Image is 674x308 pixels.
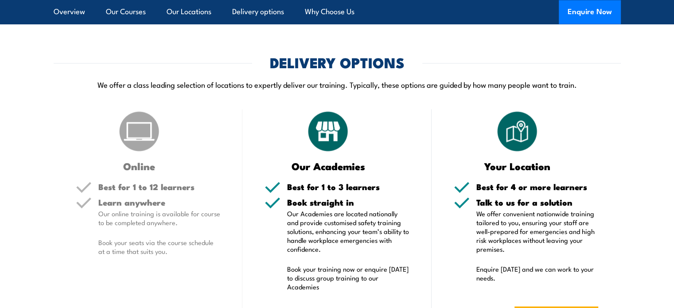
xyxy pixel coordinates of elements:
h5: Talk to us for a solution [476,198,599,206]
p: We offer a class leading selection of locations to expertly deliver our training. Typically, thes... [54,79,621,89]
p: Our online training is available for course to be completed anywhere. [98,209,221,226]
h3: Your Location [454,160,581,171]
p: Our Academies are located nationally and provide customised safety training solutions, enhancing ... [287,209,409,253]
p: Book your training now or enquire [DATE] to discuss group training to our Academies [287,264,409,291]
h5: Best for 1 to 12 learners [98,182,221,191]
h5: Best for 1 to 3 learners [287,182,409,191]
p: Book your seats via the course schedule at a time that suits you. [98,238,221,255]
p: We offer convenient nationwide training tailored to you, ensuring your staff are well-prepared fo... [476,209,599,253]
h3: Online [76,160,203,171]
h5: Book straight in [287,198,409,206]
h3: Our Academies [265,160,392,171]
h5: Best for 4 or more learners [476,182,599,191]
p: Enquire [DATE] and we can work to your needs. [476,264,599,282]
h5: Learn anywhere [98,198,221,206]
h2: DELIVERY OPTIONS [270,55,405,68]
